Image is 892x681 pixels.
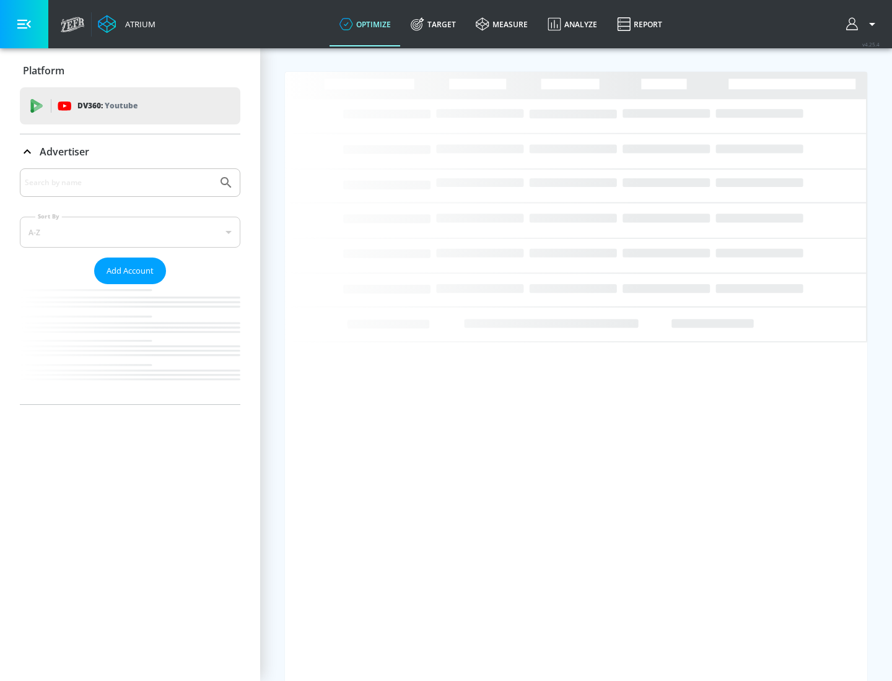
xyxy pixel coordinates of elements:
[98,15,155,33] a: Atrium
[20,53,240,88] div: Platform
[20,168,240,404] div: Advertiser
[607,2,672,46] a: Report
[23,64,64,77] p: Platform
[330,2,401,46] a: optimize
[94,258,166,284] button: Add Account
[401,2,466,46] a: Target
[466,2,538,46] a: measure
[107,264,154,278] span: Add Account
[120,19,155,30] div: Atrium
[25,175,212,191] input: Search by name
[862,41,880,48] span: v 4.25.4
[105,99,138,112] p: Youtube
[77,99,138,113] p: DV360:
[20,134,240,169] div: Advertiser
[20,217,240,248] div: A-Z
[20,87,240,124] div: DV360: Youtube
[35,212,62,220] label: Sort By
[40,145,89,158] p: Advertiser
[20,284,240,404] nav: list of Advertiser
[538,2,607,46] a: Analyze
